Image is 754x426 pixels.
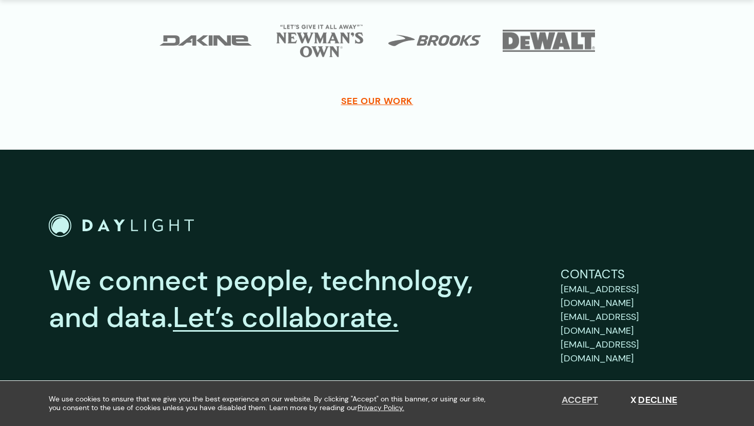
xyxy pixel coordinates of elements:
p: Contacts [561,265,705,283]
span: We use cookies to ensure that we give you the best experience on our website. By clicking "Accept... [49,395,495,412]
a: Let’s collaborate. [173,298,399,335]
img: Brooks Logo [388,19,481,63]
img: DeWALT Logo [503,19,595,63]
button: Decline [630,395,677,406]
a: SEE OUR WORK [341,95,413,107]
a: careers@bydaylight.com [561,338,705,366]
p: We connect people, technology, and data. [49,262,530,336]
span: [EMAIL_ADDRESS][DOMAIN_NAME] [561,338,639,364]
span: [EMAIL_ADDRESS][DOMAIN_NAME] [561,283,639,309]
a: Go to Home Page [49,214,194,237]
a: sales@bydaylight.com [561,310,705,338]
a: support@bydaylight.com [561,282,705,310]
img: The Daylight Studio Logo [49,214,194,237]
img: Newmans Own Logo [274,19,366,63]
span: [EMAIL_ADDRESS][DOMAIN_NAME] [561,311,639,337]
button: Accept [562,395,599,406]
img: Dakine Logo [160,19,252,63]
a: Privacy Policy. [358,403,404,412]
